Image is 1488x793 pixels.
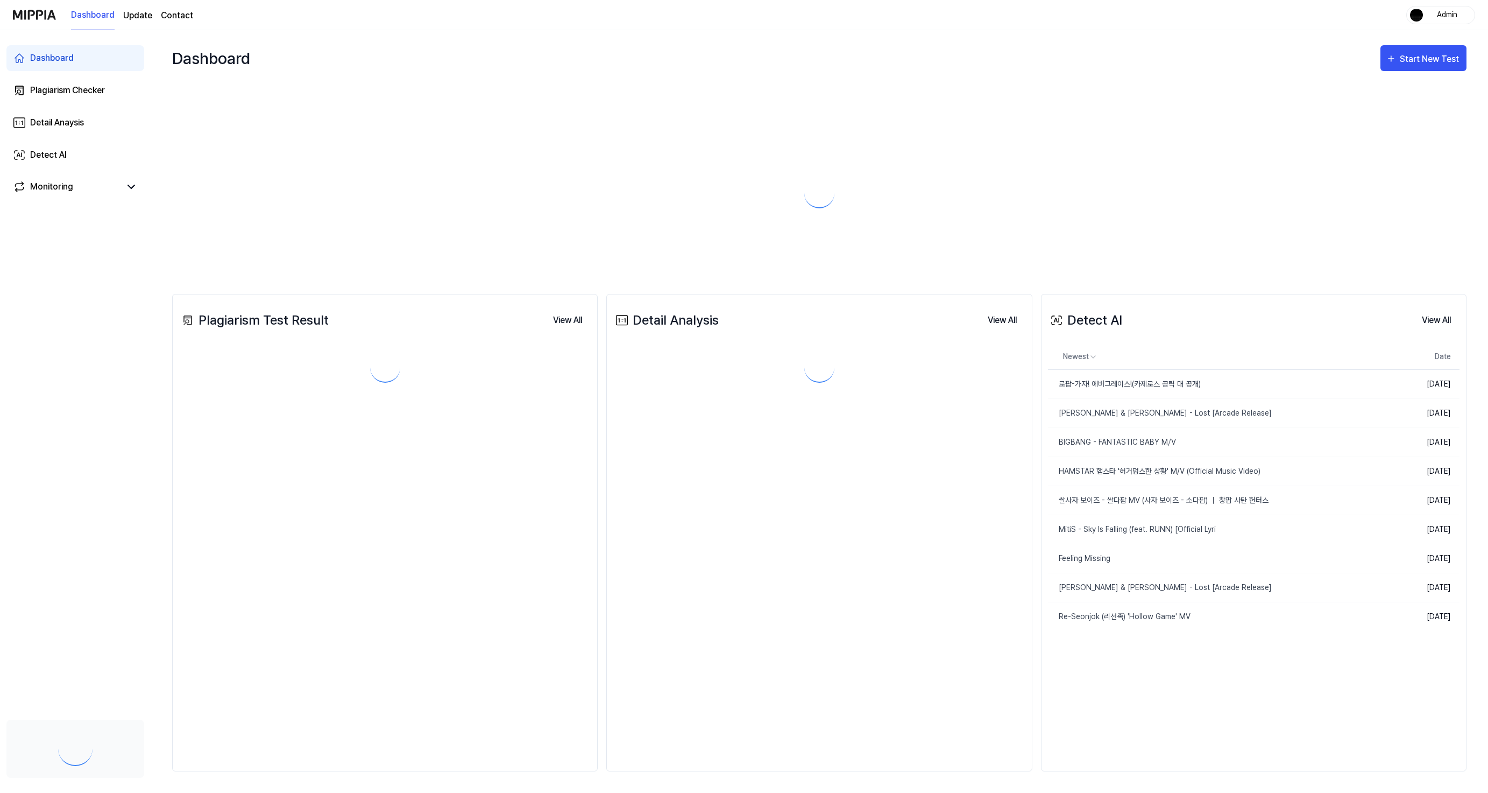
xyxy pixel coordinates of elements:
a: MitiS - Sky Is Falling (feat. RUNN) [Official Lyri [1048,515,1397,544]
img: profile [1410,9,1423,22]
a: Update [123,9,152,22]
a: Re-Seonjok (리선족) 'Hollow Game' MV [1048,602,1397,631]
th: Date [1397,344,1459,370]
div: HAMSTAR 햄스타 '허거덩스한 상황' M/V (Official Music Video) [1048,466,1260,477]
a: Feeling Missing [1048,544,1397,573]
a: 쌀사자 보이즈 - 쌀다팜 MV (사자 보이즈 - 소다팝) ｜ 창팝 사탄 헌터스 [1048,486,1397,515]
div: Re-Seonjok (리선족) 'Hollow Game' MV [1048,611,1191,622]
div: Dashboard [172,41,250,75]
div: Plagiarism Checker [30,84,105,97]
td: [DATE] [1397,573,1459,602]
div: Detect AI [30,149,67,162]
button: profileAdmin [1406,6,1475,24]
button: View All [1413,310,1459,331]
a: [PERSON_NAME] & [PERSON_NAME] - Lost [Arcade Release] [1048,573,1397,602]
div: BIGBANG - FANTASTIC BABY M⧸V [1048,437,1176,448]
td: [DATE] [1397,399,1459,428]
a: [PERSON_NAME] & [PERSON_NAME] - Lost [Arcade Release] [1048,399,1397,427]
div: Plagiarism Test Result [179,311,329,330]
a: Dashboard [6,45,144,71]
button: View All [979,310,1025,331]
button: View All [544,310,591,331]
td: [DATE] [1397,544,1459,573]
a: Dashboard [71,1,115,30]
div: [PERSON_NAME] & [PERSON_NAME] - Lost [Arcade Release] [1048,582,1272,593]
div: 쌀사자 보이즈 - 쌀다팜 MV (사자 보이즈 - 소다팝) ｜ 창팝 사탄 헌터스 [1048,495,1269,506]
a: Contact [161,9,193,22]
a: Detail Anaysis [6,110,144,136]
a: HAMSTAR 햄스타 '허거덩스한 상황' M/V (Official Music Video) [1048,457,1397,486]
td: [DATE] [1397,428,1459,457]
div: [PERSON_NAME] & [PERSON_NAME] - Lost [Arcade Release] [1048,408,1272,419]
a: Plagiarism Checker [6,78,144,103]
td: [DATE] [1397,486,1459,515]
button: Start New Test [1380,45,1466,71]
div: Detail Analysis [613,311,719,330]
div: 로팝-가자! 에버그레이스!(카제로스 공략 대 공개) [1048,378,1201,390]
div: MitiS - Sky Is Falling (feat. RUNN) [Official Lyri [1048,524,1216,535]
td: [DATE] [1397,602,1459,631]
td: [DATE] [1397,457,1459,486]
a: Monitoring [13,180,121,193]
a: 로팝-가자! 에버그레이스!(카제로스 공략 대 공개) [1048,370,1397,398]
td: [DATE] [1397,515,1459,544]
div: Monitoring [30,180,73,193]
div: Dashboard [30,52,74,65]
td: [DATE] [1397,370,1459,399]
a: BIGBANG - FANTASTIC BABY M⧸V [1048,428,1397,457]
div: Detail Anaysis [30,116,84,129]
a: Detect AI [6,142,144,168]
div: Detect AI [1048,311,1122,330]
div: Start New Test [1400,52,1461,66]
div: Admin [1426,9,1468,20]
div: Feeling Missing [1048,553,1110,564]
